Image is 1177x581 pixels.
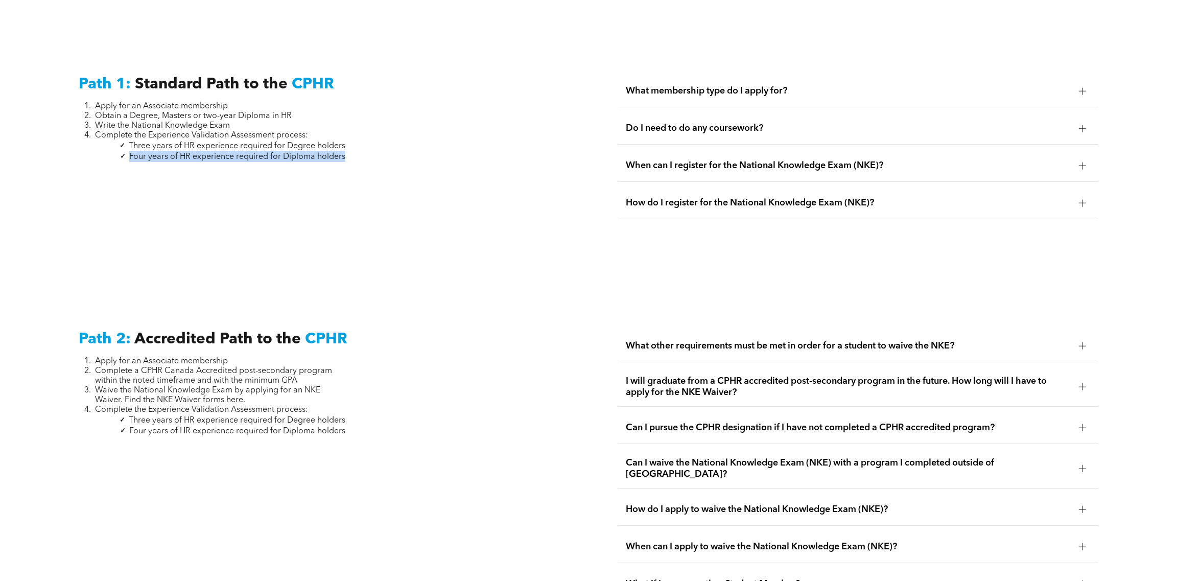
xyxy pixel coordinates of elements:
[134,332,301,347] span: Accredited Path to the
[95,406,308,414] span: Complete the Experience Validation Assessment process:
[626,376,1071,398] span: I will graduate from a CPHR accredited post-secondary program in the future. How long will I have...
[626,504,1071,515] span: How do I apply to waive the National Knowledge Exam (NKE)?
[129,153,345,161] span: Four years of HR experience required for Diploma holders
[95,131,308,140] span: Complete the Experience Validation Assessment process:
[95,102,228,110] span: Apply for an Associate membership
[626,85,1071,97] span: What membership type do I apply for?
[626,123,1071,134] span: Do I need to do any coursework?
[626,422,1071,433] span: Can I pursue the CPHR designation if I have not completed a CPHR accredited program?
[95,112,292,120] span: Obtain a Degree, Masters or two-year Diploma in HR
[626,197,1071,208] span: How do I register for the National Knowledge Exam (NKE)?
[292,77,334,92] span: CPHR
[129,142,345,150] span: Three years of HR experience required for Degree holders
[626,340,1071,352] span: What other requirements must be met in order for a student to waive the NKE?
[626,457,1071,480] span: Can I waive the National Knowledge Exam (NKE) with a program I completed outside of [GEOGRAPHIC_D...
[79,77,131,92] span: Path 1:
[305,332,347,347] span: CPHR
[95,122,230,130] span: Write the National Knowledge Exam
[129,427,345,435] span: Four years of HR experience required for Diploma holders
[95,367,332,385] span: Complete a CPHR Canada Accredited post-secondary program within the noted timeframe and with the ...
[95,386,320,404] span: Waive the National Knowledge Exam by applying for an NKE Waiver. Find the NKE Waiver forms here.
[135,77,288,92] span: Standard Path to the
[79,332,131,347] span: Path 2:
[95,357,228,365] span: Apply for an Associate membership
[626,541,1071,552] span: When can I apply to waive the National Knowledge Exam (NKE)?
[626,160,1071,171] span: When can I register for the National Knowledge Exam (NKE)?
[129,416,345,425] span: Three years of HR experience required for Degree holders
